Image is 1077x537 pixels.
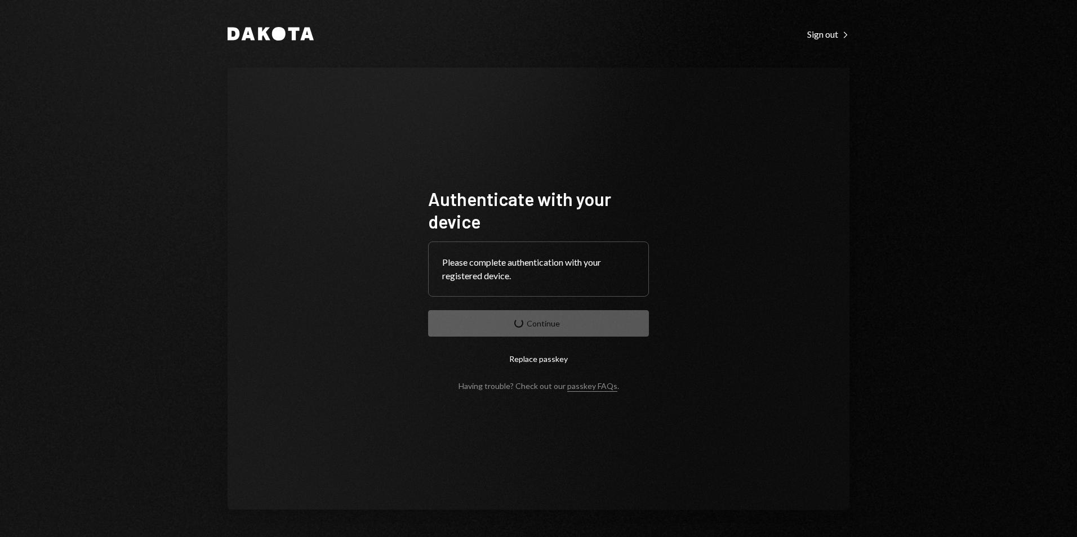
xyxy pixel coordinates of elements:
[567,381,617,392] a: passkey FAQs
[428,187,649,232] h1: Authenticate with your device
[428,346,649,372] button: Replace passkey
[459,381,619,391] div: Having trouble? Check out our .
[442,256,635,283] div: Please complete authentication with your registered device.
[807,29,849,40] div: Sign out
[807,28,849,40] a: Sign out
